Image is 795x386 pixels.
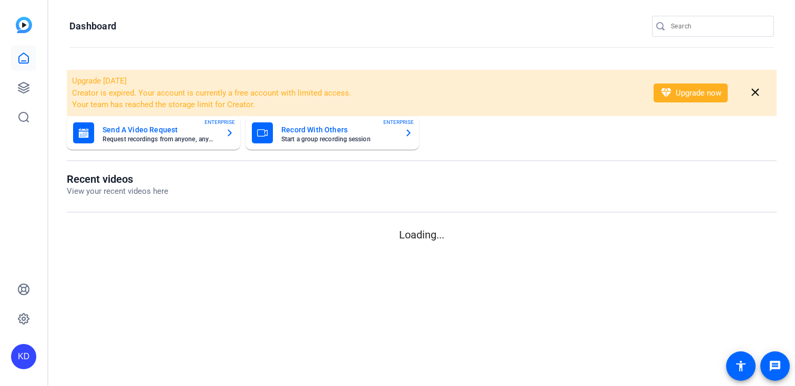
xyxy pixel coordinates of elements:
[281,136,396,142] mat-card-subtitle: Start a group recording session
[671,20,766,33] input: Search
[67,185,168,197] p: View your recent videos here
[72,99,640,111] li: Your team has reached the storage limit for Creator.
[11,344,36,369] div: KD
[246,116,419,150] button: Record With OthersStart a group recording sessionENTERPRISE
[660,87,672,99] mat-icon: diamond
[654,84,728,102] button: Upgrade now
[281,123,396,136] mat-card-title: Record With Others
[67,173,168,185] h1: Recent videos
[72,87,640,99] li: Creator is expired. Your account is currently a free account with limited access.
[769,360,781,372] mat-icon: message
[67,116,240,150] button: Send A Video RequestRequest recordings from anyone, anywhereENTERPRISE
[103,136,217,142] mat-card-subtitle: Request recordings from anyone, anywhere
[72,76,127,86] span: Upgrade [DATE]
[735,360,747,372] mat-icon: accessibility
[67,227,777,243] p: Loading...
[749,86,762,99] mat-icon: close
[103,123,217,136] mat-card-title: Send A Video Request
[205,118,235,126] span: ENTERPRISE
[69,20,116,33] h1: Dashboard
[383,118,414,126] span: ENTERPRISE
[16,17,32,33] img: blue-gradient.svg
